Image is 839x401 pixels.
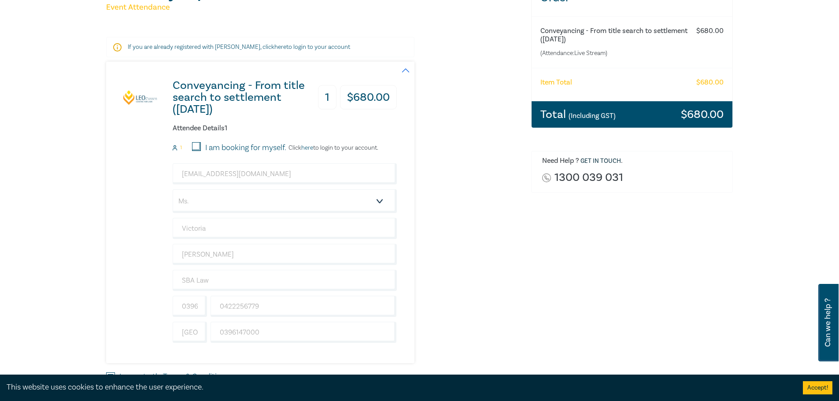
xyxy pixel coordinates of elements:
h3: Conveyancing - From title search to settlement ([DATE]) [173,80,318,115]
h6: Item Total [540,78,572,87]
h3: $ 680.00 [681,109,724,120]
a: 1300 039 031 [554,172,623,184]
h6: $ 680.00 [696,27,724,35]
small: (Attendance: Live Stream ) [540,49,689,58]
img: Conveyancing - From title search to settlement (November 2025) [123,90,158,105]
p: Click to login to your account. [286,144,378,151]
input: Company [173,270,397,291]
h6: Attendee Details 1 [173,124,397,132]
input: +61 [173,322,207,343]
small: (Including GST) [569,111,616,120]
h3: Total [540,109,616,120]
a: Terms & Conditions [163,372,229,382]
div: This website uses cookies to enhance the user experience. [7,382,790,393]
h6: $ 680.00 [696,78,724,87]
input: Last Name* [173,244,397,265]
a: here [274,43,286,51]
input: Attendee Email* [173,163,397,184]
input: Mobile* [211,296,397,317]
a: Get in touch [580,157,621,165]
input: Phone [211,322,397,343]
label: I agree to the [119,371,229,383]
span: Can we help ? [824,289,832,356]
h3: 1 [318,85,336,110]
label: I am booking for myself. [205,142,286,154]
small: 1 [180,145,182,151]
button: Accept cookies [803,381,832,394]
h6: Need Help ? . [542,157,726,166]
input: +61 [173,296,207,317]
a: here [301,144,313,152]
p: If you are already registered with [PERSON_NAME], click to login to your account [128,43,393,52]
h5: Event Attendance [106,2,521,13]
h6: Conveyancing - From title search to settlement ([DATE]) [540,27,689,44]
h3: $ 680.00 [340,85,397,110]
input: First Name* [173,218,397,239]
